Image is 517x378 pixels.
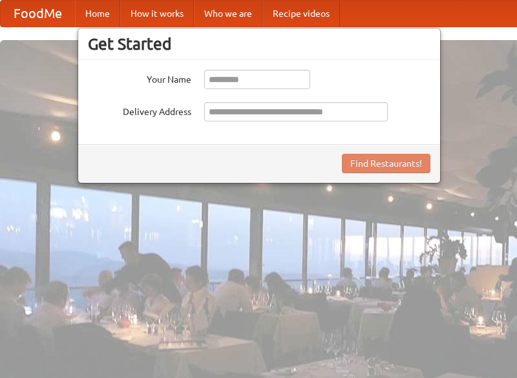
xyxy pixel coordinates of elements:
label: Delivery Address [88,102,191,118]
h3: Get Started [88,34,430,54]
label: Your Name [88,70,191,86]
a: FoodMe [1,1,75,26]
button: Find Restaurants! [342,154,430,173]
a: Who we are [194,1,262,26]
a: How it works [120,1,194,26]
a: Home [75,1,120,26]
a: Recipe videos [262,1,340,26]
